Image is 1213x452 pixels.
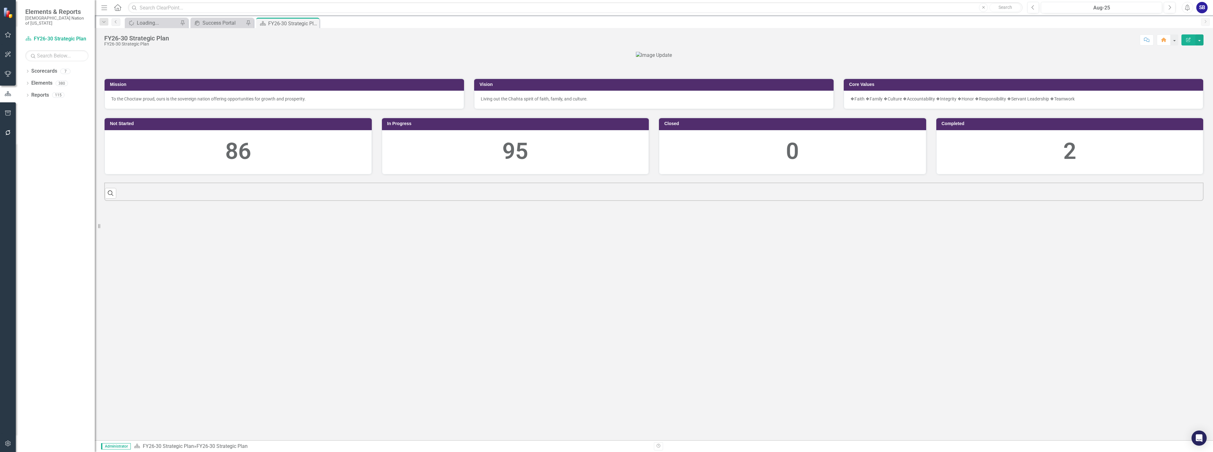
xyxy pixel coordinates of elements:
div: 115 [52,93,64,98]
div: FY26-30 Strategic Plan [196,443,248,449]
span: Administrator [101,443,131,449]
div: 380 [56,81,68,86]
div: Success Portal [202,19,244,27]
a: Loading... [126,19,178,27]
div: 86 [111,135,365,168]
div: Open Intercom Messenger [1192,431,1207,446]
h3: Vision [480,82,830,87]
div: Loading... [137,19,178,27]
div: 95 [389,135,643,168]
span: To the Choctaw proud, ours is the sovereign nation offering opportunities for growth and prosperity. [111,96,306,101]
h3: Mission [110,82,461,87]
div: 2 [943,135,1197,168]
span: Search [999,5,1012,10]
button: Aug-25 [1041,2,1162,13]
h3: Closed [664,121,923,126]
h3: Completed [942,121,1200,126]
img: Image Update [636,52,672,59]
span: Elements & Reports [25,8,88,15]
input: Search ClearPoint... [128,2,1023,13]
button: SB [1196,2,1208,13]
img: ClearPoint Strategy [3,7,14,18]
p: ❖Faith ❖Family ❖Culture ❖Accountability ❖Integrity ❖Honor ❖Responsibility ❖Servant Leadership ❖Te... [850,96,1197,102]
div: 0 [666,135,920,168]
div: » [134,443,649,450]
a: Elements [31,80,52,87]
div: FY26-30 Strategic Plan [268,20,318,27]
a: FY26-30 Strategic Plan [143,443,194,449]
a: Success Portal [192,19,244,27]
input: Search Below... [25,50,88,61]
div: FY26-30 Strategic Plan [104,35,169,42]
small: [DEMOGRAPHIC_DATA] Nation of [US_STATE] [25,15,88,26]
span: Living out the Chahta spirit of faith, family, and culture. [481,96,588,101]
a: FY26-30 Strategic Plan [25,35,88,43]
h3: In Progress [387,121,646,126]
a: Scorecards [31,68,57,75]
h3: Core Values [849,82,1200,87]
div: FY26-30 Strategic Plan [104,42,169,46]
button: Search [989,3,1021,12]
div: Aug-25 [1043,4,1160,12]
h3: Not Started [110,121,369,126]
a: Reports [31,92,49,99]
div: 7 [60,69,70,74]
